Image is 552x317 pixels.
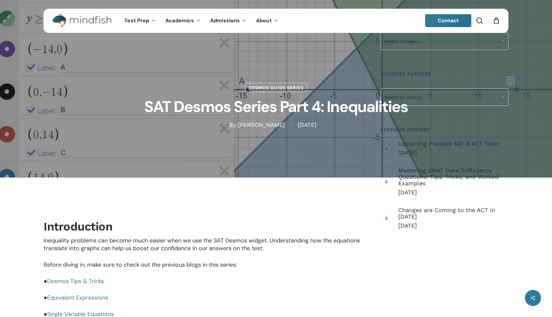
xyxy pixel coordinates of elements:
[251,18,283,24] a: About
[238,121,285,128] a: [PERSON_NAME]
[398,222,508,230] span: [DATE]
[119,18,160,24] a: Test Prep
[398,207,508,230] a: Changes are Coming to the ACT in [DATE] [DATE]
[245,83,307,93] a: Desmos Guide Series
[381,35,508,48] span: Select Category
[291,123,323,127] span: [DATE]
[381,68,508,80] h4: Discover Authors
[381,33,508,50] span: Select Category
[210,17,240,24] span: Admissions
[205,18,251,24] a: Admissions
[44,277,362,294] p: ●
[44,237,362,261] p: Inequality problems can become much easier when we use the SAT Desmos widget. Understanding how t...
[115,93,437,121] h1: SAT Desmos Series Part 4: Inequalities
[119,9,283,33] nav: Main Menu
[398,207,508,220] span: Changes are Coming to the ACT in [DATE]
[398,149,508,157] span: [DATE]
[160,18,205,24] a: Academics
[124,17,149,24] span: Test Prep
[44,9,508,33] header: Main Menu
[381,90,508,104] span: Select an Author
[256,17,272,24] span: About
[493,17,500,24] a: Cart
[509,274,543,308] iframe: Chatbot
[44,294,362,310] p: ●
[398,167,508,196] a: Mastering GMAT Data Sufficiency Questions: Tips, Tricks, and Worked Examples [DATE]
[47,294,108,302] a: Equivalent Expressions
[165,17,194,24] span: Academics
[398,140,508,157] a: Upcoming Practice SAT & ACT Tests [DATE]
[47,277,104,285] a: Desmos Tips & Tricks
[398,167,508,187] span: Mastering GMAT Data Sufficiency Questions: Tips, Tricks, and Worked Examples
[44,261,362,277] p: Before diving in, make sure to check out the previous blogs in this series:
[381,88,508,106] span: Select an Author
[425,14,472,27] a: Contact
[438,17,459,24] span: Contact
[398,140,508,147] span: Upcoming Practice SAT & ACT Tests
[44,220,112,233] strong: Introduction
[398,189,508,196] span: [DATE]
[381,124,508,136] h4: Featured Content
[229,123,236,127] span: By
